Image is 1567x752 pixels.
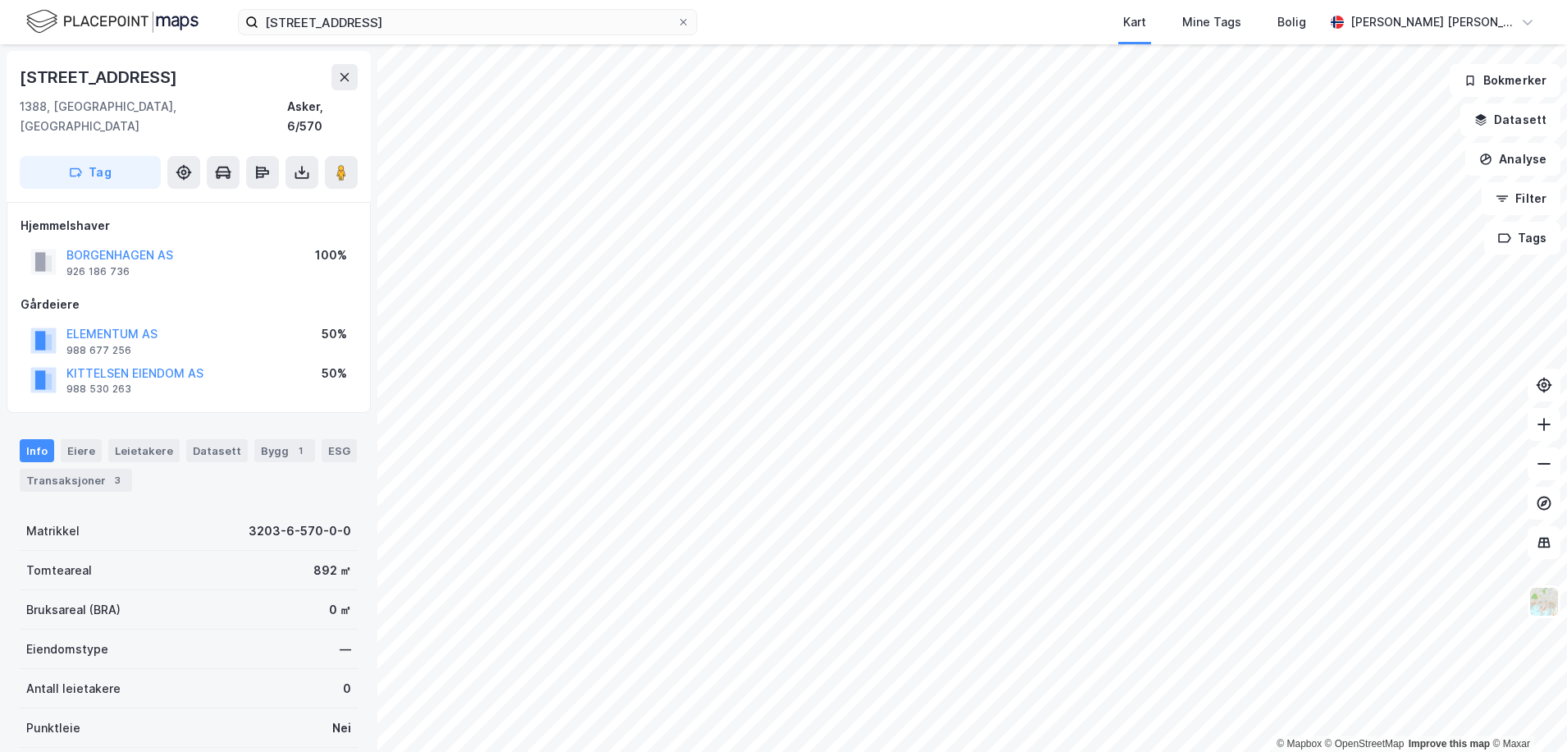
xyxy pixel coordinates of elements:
[1485,673,1567,752] iframe: Chat Widget
[20,64,180,90] div: [STREET_ADDRESS]
[322,439,357,462] div: ESG
[332,718,351,738] div: Nei
[258,10,677,34] input: Søk på adresse, matrikkel, gårdeiere, leietakere eller personer
[66,265,130,278] div: 926 186 736
[1409,738,1490,750] a: Improve this map
[329,600,351,620] div: 0 ㎡
[21,295,357,314] div: Gårdeiere
[26,7,199,36] img: logo.f888ab2527a4732fd821a326f86c7f29.svg
[322,324,347,344] div: 50%
[61,439,102,462] div: Eiere
[1484,222,1560,254] button: Tags
[340,640,351,659] div: —
[109,472,126,488] div: 3
[315,245,347,265] div: 100%
[20,439,54,462] div: Info
[1528,586,1560,617] img: Z
[108,439,180,462] div: Leietakere
[26,600,121,620] div: Bruksareal (BRA)
[292,442,308,459] div: 1
[186,439,248,462] div: Datasett
[20,469,132,492] div: Transaksjoner
[1482,182,1560,215] button: Filter
[313,561,351,580] div: 892 ㎡
[1277,738,1322,750] a: Mapbox
[249,521,351,541] div: 3203-6-570-0-0
[66,383,131,396] div: 988 530 263
[20,156,161,189] button: Tag
[1460,103,1560,136] button: Datasett
[26,679,121,699] div: Antall leietakere
[287,97,358,136] div: Asker, 6/570
[1450,64,1560,97] button: Bokmerker
[343,679,351,699] div: 0
[322,364,347,383] div: 50%
[26,521,80,541] div: Matrikkel
[1350,12,1514,32] div: [PERSON_NAME] [PERSON_NAME]
[20,97,287,136] div: 1388, [GEOGRAPHIC_DATA], [GEOGRAPHIC_DATA]
[1182,12,1241,32] div: Mine Tags
[1277,12,1306,32] div: Bolig
[66,344,131,357] div: 988 677 256
[1325,738,1405,750] a: OpenStreetMap
[26,561,92,580] div: Tomteareal
[21,216,357,236] div: Hjemmelshaver
[26,718,80,738] div: Punktleie
[1465,143,1560,176] button: Analyse
[26,640,108,659] div: Eiendomstype
[254,439,315,462] div: Bygg
[1123,12,1146,32] div: Kart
